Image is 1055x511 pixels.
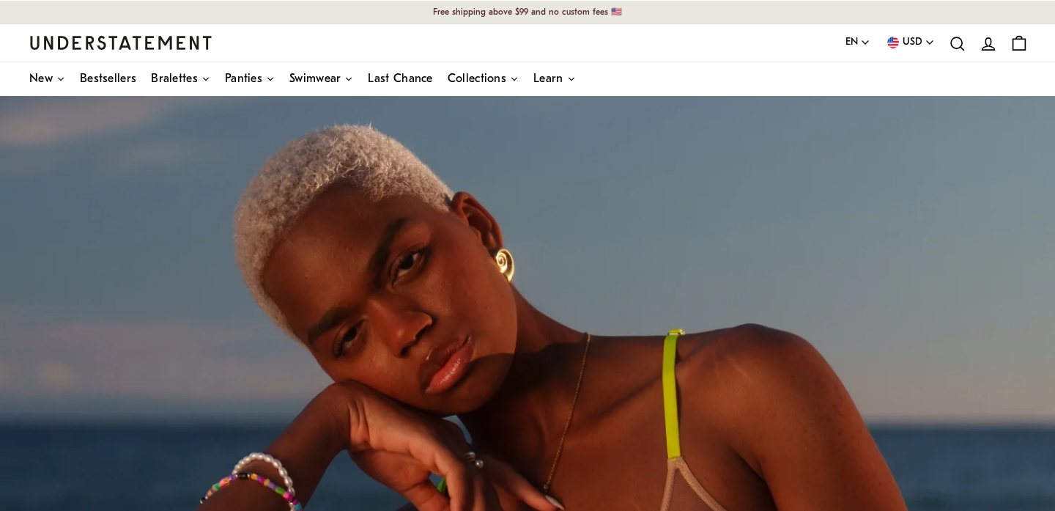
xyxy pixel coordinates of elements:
[151,62,210,96] a: Bralettes
[845,34,870,51] button: EN
[80,73,136,85] span: Bestsellers
[151,73,198,85] span: Bralettes
[289,73,341,85] span: Swimwear
[448,62,519,96] a: Collections
[885,34,935,51] button: USD
[533,62,576,96] a: Learn
[29,36,212,49] a: Understatement Homepage
[903,34,922,51] span: USD
[368,73,432,85] span: Last Chance
[448,73,506,85] span: Collections
[533,73,563,85] span: Learn
[385,3,670,22] p: Free shipping above $99 and no custom fees 🇺🇸
[845,34,858,51] span: EN
[29,73,53,85] span: New
[225,73,262,85] span: Panties
[289,62,353,96] a: Swimwear
[368,62,432,96] a: Last Chance
[80,62,136,96] a: Bestsellers
[225,62,275,96] a: Panties
[29,62,65,96] a: New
